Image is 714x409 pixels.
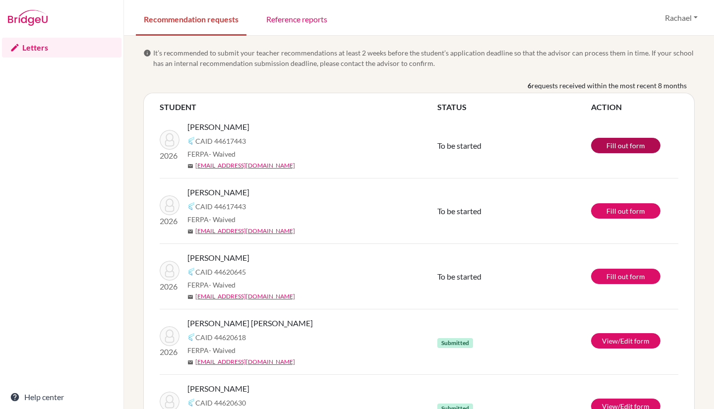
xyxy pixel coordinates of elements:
img: Common App logo [187,202,195,210]
img: Common App logo [187,137,195,145]
b: 6 [528,80,532,91]
p: 2026 [160,346,179,358]
span: mail [187,163,193,169]
span: FERPA [187,280,236,290]
a: [EMAIL_ADDRESS][DOMAIN_NAME] [195,357,295,366]
a: [EMAIL_ADDRESS][DOMAIN_NAME] [195,161,295,170]
span: FERPA [187,214,236,225]
span: FERPA [187,149,236,159]
p: 2026 [160,281,179,292]
a: Reference reports [258,1,335,36]
span: mail [187,359,193,365]
a: Recommendation requests [136,1,246,36]
span: FERPA [187,345,236,355]
p: 2026 [160,150,179,162]
a: [EMAIL_ADDRESS][DOMAIN_NAME] [195,292,295,301]
span: To be started [437,141,481,150]
span: To be started [437,272,481,281]
a: Fill out form [591,269,660,284]
span: CAID 44617443 [195,136,246,146]
p: 2026 [160,215,179,227]
span: mail [187,229,193,234]
span: It’s recommended to submit your teacher recommendations at least 2 weeks before the student’s app... [153,48,695,68]
img: Common App logo [187,333,195,341]
th: ACTION [591,101,678,113]
span: CAID 44620645 [195,267,246,277]
span: mail [187,294,193,300]
span: [PERSON_NAME] [187,121,249,133]
span: [PERSON_NAME] [187,186,249,198]
img: Common App logo [187,399,195,407]
span: Submitted [437,338,473,348]
span: [PERSON_NAME] [187,383,249,395]
img: Nassief, Hamza [160,130,179,150]
th: STUDENT [160,101,437,113]
img: Common App logo [187,268,195,276]
span: CAID 44620630 [195,398,246,408]
span: [PERSON_NAME] [PERSON_NAME] [187,317,313,329]
span: - Waived [209,281,236,289]
a: [EMAIL_ADDRESS][DOMAIN_NAME] [195,227,295,235]
span: - Waived [209,346,236,354]
img: Bridge-U [8,10,48,26]
span: info [143,49,151,57]
span: CAID 44617443 [195,201,246,212]
span: requests received within the most recent 8 months [532,80,687,91]
span: To be started [437,206,481,216]
span: - Waived [209,215,236,224]
img: Nassief, Hamza [160,195,179,215]
a: Fill out form [591,138,660,153]
a: Help center [2,387,121,407]
a: Letters [2,38,121,58]
th: STATUS [437,101,591,113]
button: Rachael [660,8,702,27]
img: Afifi, Adam [160,261,179,281]
span: CAID 44620618 [195,332,246,343]
a: Fill out form [591,203,660,219]
span: - Waived [209,150,236,158]
span: [PERSON_NAME] [187,252,249,264]
a: View/Edit form [591,333,660,349]
img: Plantz Baisch, Isabela [160,326,179,346]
